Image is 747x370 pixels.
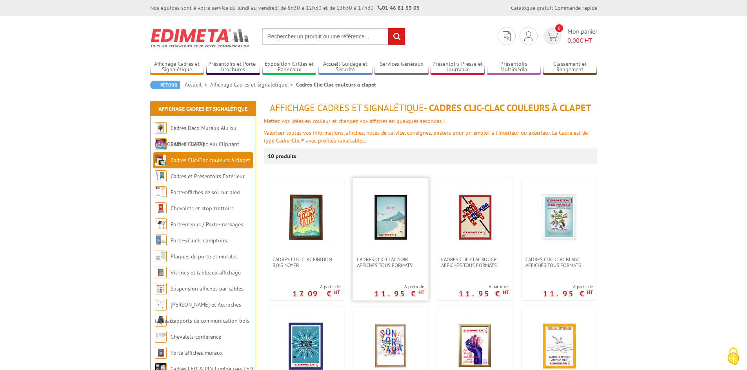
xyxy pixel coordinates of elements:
[171,237,227,244] a: Porte-visuels comptoirs
[388,28,405,45] input: rechercher
[437,256,513,268] a: Cadres clic-clac rouge affiches tous formats
[171,317,249,324] a: Supports de communication bois
[487,61,541,74] a: Présentoirs Multimédia
[554,4,597,11] a: Commande rapide
[441,256,509,268] span: Cadres clic-clac rouge affiches tous formats
[206,61,260,74] a: Présentoirs et Porte-brochures
[279,190,334,245] img: CADRES CLIC-CLAC FINITION BOIS NOYER
[171,221,243,228] a: Porte-menus / Porte-messages
[334,289,340,296] sup: HT
[542,27,597,45] a: devis rapide 0 Mon panier 0,00€ HT
[567,27,597,45] span: Mon panier
[374,291,424,296] p: 11.95 €
[511,4,597,12] div: |
[431,61,485,74] a: Présentoirs Presse et Journaux
[418,289,424,296] sup: HT
[543,283,593,290] span: A partir de
[374,283,424,290] span: A partir de
[357,256,424,268] span: Cadres clic-clac noir affiches tous formats
[171,205,234,212] a: Chevalets et stop trottoirs
[293,291,340,296] p: 17.09 €
[459,283,509,290] span: A partir de
[185,81,210,88] a: Accueil
[555,24,563,32] span: 0
[171,253,238,260] a: Plaques de porte et murales
[269,256,344,268] a: CADRES CLIC-CLAC FINITION BOIS NOYER
[155,122,167,134] img: Cadres Deco Muraux Alu ou Bois
[171,157,250,164] a: Cadres Clic-Clac couleurs à clapet
[155,235,167,246] img: Porte-visuels comptoirs
[296,81,376,88] li: Cadres Clic-Clac couleurs à clapet
[268,148,297,164] p: 10 produits
[543,61,597,74] a: Classement et Rangement
[503,289,509,296] sup: HT
[171,141,239,148] a: Cadres Clic-Clac Alu Clippant
[262,61,316,74] a: Exposition Grilles et Panneaux
[532,190,587,245] img: Cadres clic-clac blanc affiches tous formats
[155,299,167,310] img: Cimaises et Accroches tableaux
[155,347,167,359] img: Porte-affiches muraux
[262,28,405,45] input: Rechercher un produit ou une référence...
[150,4,420,12] div: Nos équipes sont à votre service du lundi au vendredi de 8h30 à 12h30 et de 13h30 à 17h30
[353,256,428,268] a: Cadres clic-clac noir affiches tous formats
[378,4,420,11] strong: 01 46 81 33 03
[150,23,250,52] img: Edimeta
[171,333,221,340] a: Chevalets conférence
[155,186,167,198] img: Porte-affiches de sol sur pied
[720,343,747,370] button: Cookies (fenêtre modale)
[171,269,241,276] a: Vitrines et tableaux affichage
[155,331,167,343] img: Chevalets conférence
[587,289,593,296] sup: HT
[155,170,167,182] img: Cadres et Présentoirs Extérieur
[318,61,373,74] a: Accueil Guidage et Sécurité
[270,102,424,114] span: Affichage Cadres et Signalétique
[273,256,340,268] span: CADRES CLIC-CLAC FINITION BOIS NOYER
[524,31,533,41] img: devis rapide
[155,267,167,278] img: Vitrines et tableaux affichage
[503,31,511,41] img: devis rapide
[155,301,241,324] a: [PERSON_NAME] et Accroches tableaux
[543,291,593,296] p: 11.95 €
[155,218,167,230] img: Porte-menus / Porte-messages
[155,154,167,166] img: Cadres Clic-Clac couleurs à clapet
[171,189,240,196] a: Porte-affiches de sol sur pied
[293,283,340,290] span: A partir de
[459,291,509,296] p: 11.95 €
[155,251,167,262] img: Plaques de porte et murales
[150,61,204,74] a: Affichage Cadres et Signalétique
[567,36,597,45] span: € HT
[171,173,245,180] a: Cadres et Présentoirs Extérieur
[210,81,296,88] a: Affichage Cadres et Signalétique
[511,4,553,11] a: Catalogue gratuit
[264,117,445,125] font: Mettez vos idées en couleur et changez vos affiches en quelques secondes !
[171,285,244,292] a: Suspension affiches par câbles
[547,32,558,41] img: devis rapide
[171,349,223,356] a: Porte-affiches muraux
[567,36,580,44] span: 0,00
[150,81,180,89] a: Retour
[158,105,247,112] a: Affichage Cadres et Signalétique
[264,129,588,144] font: Valoriser toutes vos informations, affiches, notes de service, consignes, posters pour un emploi ...
[363,190,418,245] img: Cadres clic-clac noir affiches tous formats
[155,202,167,214] img: Chevalets et stop trottoirs
[155,125,236,148] a: Cadres Deco Muraux Alu ou [GEOGRAPHIC_DATA]
[155,283,167,294] img: Suspension affiches par câbles
[264,103,597,113] h1: - Cadres Clic-Clac couleurs à clapet
[447,190,502,245] img: Cadres clic-clac rouge affiches tous formats
[723,347,743,366] img: Cookies (fenêtre modale)
[525,256,593,268] span: Cadres clic-clac blanc affiches tous formats
[374,61,429,74] a: Services Généraux
[522,256,597,268] a: Cadres clic-clac blanc affiches tous formats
